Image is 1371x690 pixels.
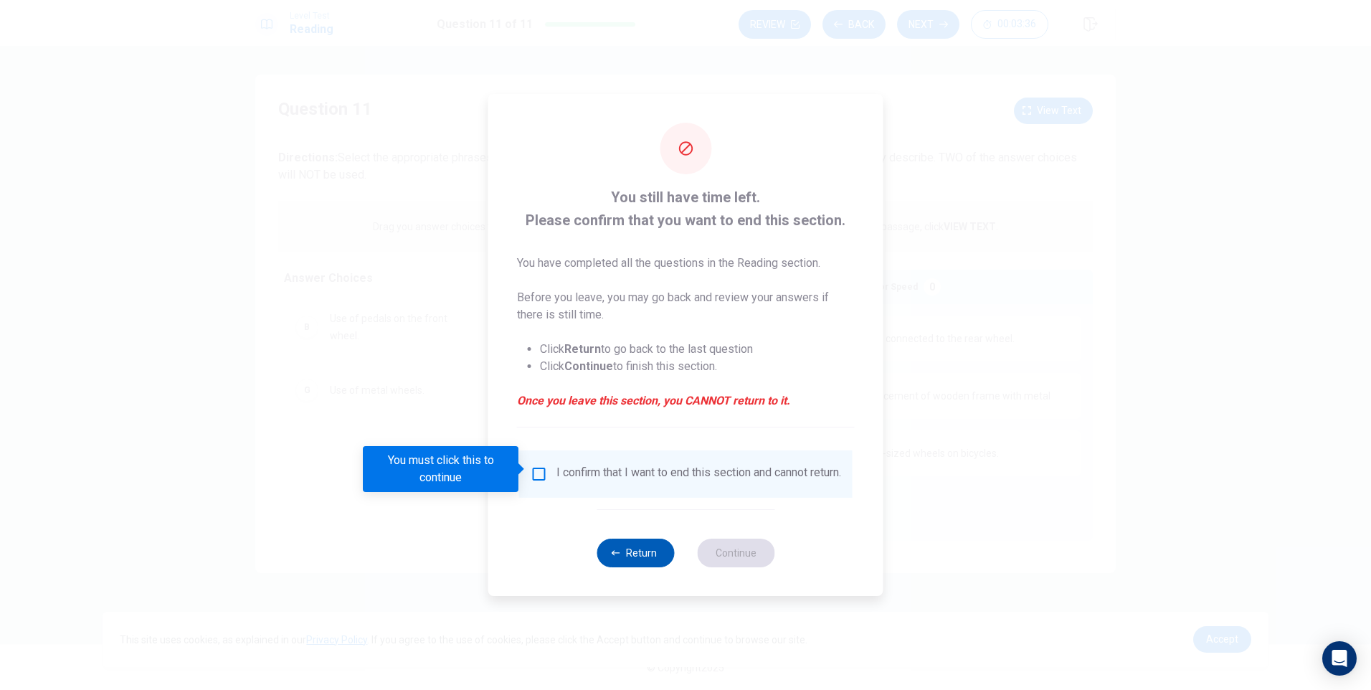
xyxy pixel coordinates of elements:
[363,446,518,492] div: You must click this to continue
[556,465,841,483] div: I confirm that I want to end this section and cannot return.
[517,289,855,323] p: Before you leave, you may go back and review your answers if there is still time.
[564,359,613,373] strong: Continue
[697,539,774,567] button: Continue
[517,186,855,232] span: You still have time left. Please confirm that you want to end this section.
[1322,641,1357,676] div: Open Intercom Messenger
[531,465,548,483] span: You must click this to continue
[564,342,601,356] strong: Return
[540,341,855,358] li: Click to go back to the last question
[517,255,855,272] p: You have completed all the questions in the Reading section.
[540,358,855,375] li: Click to finish this section.
[517,392,855,410] em: Once you leave this section, you CANNOT return to it.
[597,539,674,567] button: Return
